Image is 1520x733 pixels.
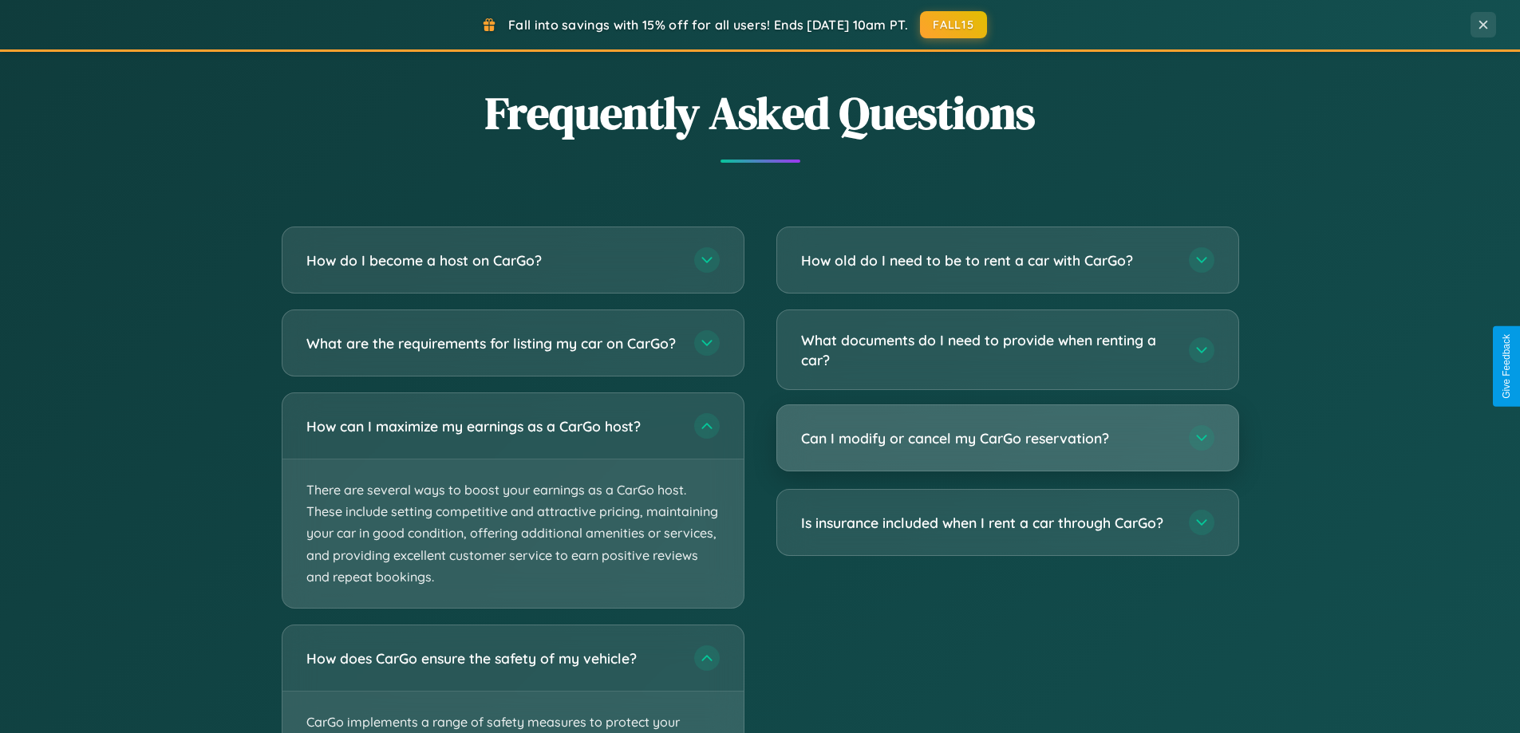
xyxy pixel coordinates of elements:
span: Fall into savings with 15% off for all users! Ends [DATE] 10am PT. [508,17,908,33]
h2: Frequently Asked Questions [282,82,1239,144]
h3: How does CarGo ensure the safety of my vehicle? [306,648,678,668]
div: Give Feedback [1501,334,1512,399]
h3: How old do I need to be to rent a car with CarGo? [801,250,1173,270]
h3: What documents do I need to provide when renting a car? [801,330,1173,369]
h3: Can I modify or cancel my CarGo reservation? [801,428,1173,448]
h3: How can I maximize my earnings as a CarGo host? [306,416,678,436]
button: FALL15 [920,11,987,38]
p: There are several ways to boost your earnings as a CarGo host. These include setting competitive ... [282,459,744,608]
h3: What are the requirements for listing my car on CarGo? [306,333,678,353]
h3: Is insurance included when I rent a car through CarGo? [801,513,1173,533]
h3: How do I become a host on CarGo? [306,250,678,270]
